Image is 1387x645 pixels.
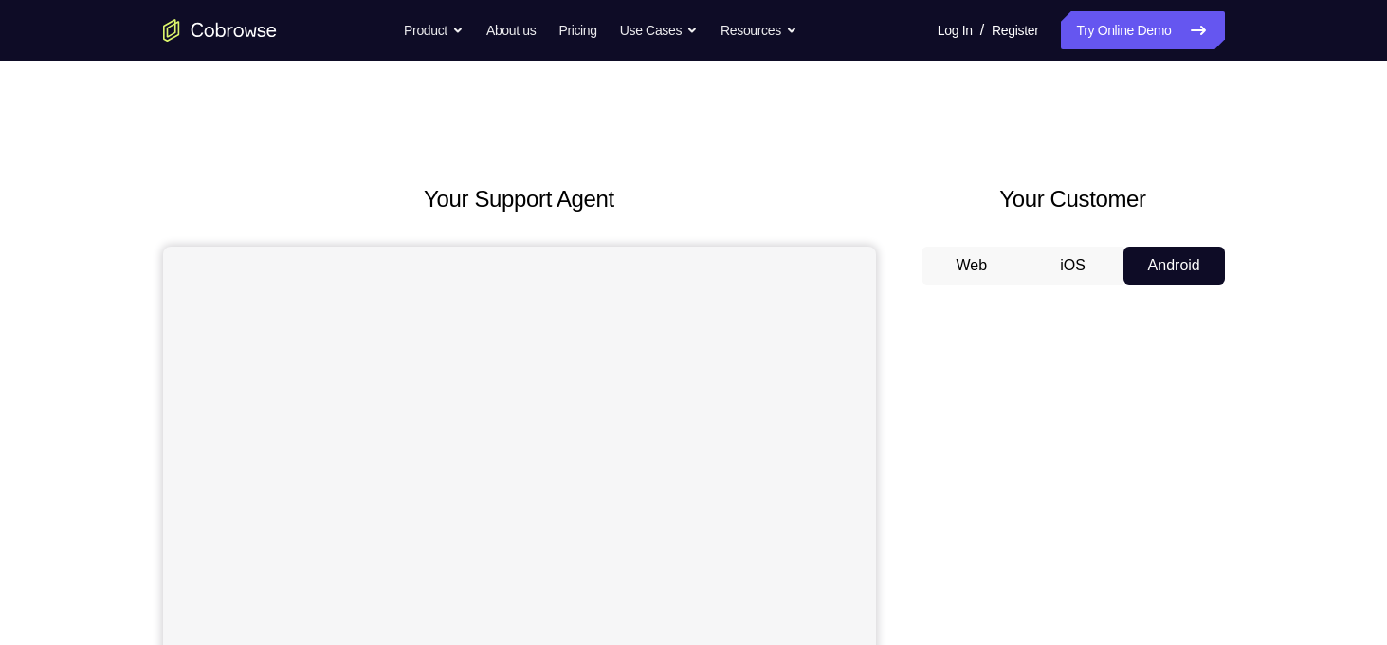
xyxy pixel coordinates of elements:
[922,182,1225,216] h2: Your Customer
[938,11,973,49] a: Log In
[163,19,277,42] a: Go to the home page
[922,247,1023,285] button: Web
[404,11,464,49] button: Product
[992,11,1038,49] a: Register
[1022,247,1123,285] button: iOS
[163,182,876,216] h2: Your Support Agent
[721,11,797,49] button: Resources
[486,11,536,49] a: About us
[620,11,698,49] button: Use Cases
[980,19,984,42] span: /
[558,11,596,49] a: Pricing
[1061,11,1224,49] a: Try Online Demo
[1123,247,1225,285] button: Android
